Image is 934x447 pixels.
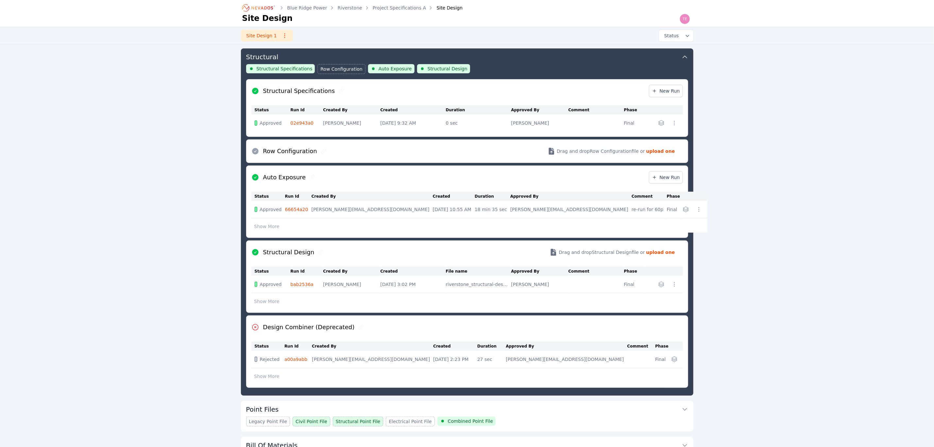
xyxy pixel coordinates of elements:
strong: upload one [646,249,675,256]
th: Status [251,192,285,201]
a: 66654a20 [285,207,308,212]
th: Comment [569,267,624,276]
td: [PERSON_NAME] [323,115,381,132]
td: [PERSON_NAME][EMAIL_ADDRESS][DOMAIN_NAME] [506,351,627,368]
button: Show More [251,295,282,308]
th: Duration [475,192,510,201]
span: Structural Point File [336,418,380,425]
h2: Structural Design [263,248,314,257]
div: StructuralStructural SpecificationsRow ConfigurationAuto ExposureStructural DesignStructural Spec... [241,48,693,396]
img: Ted Elliott [680,14,690,24]
th: Created By [312,342,433,351]
span: Structural Specifications [257,65,313,72]
a: bab2536a [291,282,314,287]
th: Run Id [285,192,312,201]
span: Combined Point File [448,418,493,424]
h2: Auto Exposure [263,173,306,182]
th: Created [381,267,446,276]
div: riverstone_structural-design_67fa6d44 - TT Reallocated.csv [446,281,508,288]
button: Show More [251,370,282,383]
th: Created [433,342,477,351]
div: Site Design [427,5,463,11]
th: Created [381,105,446,115]
th: Created By [323,105,381,115]
div: re-run for 60p [632,206,663,213]
div: Point FilesLegacy Point FileCivil Point FileStructural Point FileElectrical Point FileCombined Po... [241,401,693,432]
strong: upload one [646,148,675,154]
span: Structural Design [428,65,467,72]
span: New Run [652,88,680,94]
span: Drag and drop Row Configuration file or [557,148,645,154]
div: 0 sec [446,120,508,126]
a: Riverstone [338,5,362,11]
span: Civil Point File [296,418,327,425]
h2: Design Combiner (Deprecated) [263,323,355,332]
th: Created By [323,267,381,276]
h2: Structural Specifications [263,86,335,96]
span: Electrical Point File [389,418,432,425]
h2: Row Configuration [263,147,317,156]
span: Row Configuration [320,66,363,72]
a: 02e943a0 [291,120,314,126]
th: Duration [477,342,506,351]
th: Approved By [506,342,627,351]
td: [DATE] 3:02 PM [381,276,446,293]
button: Drag and dropStructural Designfile or upload one [542,243,683,261]
nav: Breadcrumb [242,3,463,13]
th: Status [251,267,291,276]
a: Site Design 1 [241,30,293,42]
th: Duration [446,105,511,115]
a: New Run [649,171,683,184]
td: [PERSON_NAME][EMAIL_ADDRESS][DOMAIN_NAME] [312,351,433,368]
button: Structural [246,48,688,64]
th: Approved By [510,192,632,201]
th: Phase [624,267,644,276]
span: Drag and drop Structural Design file or [559,249,645,256]
td: [DATE] 9:32 AM [381,115,446,132]
span: Approved [260,120,282,126]
span: Rejected [260,356,280,363]
th: Phase [655,342,669,351]
th: Comment [632,192,667,201]
td: [DATE] 2:23 PM [433,351,477,368]
h3: Point Files [246,405,279,414]
div: 18 min 35 sec [475,206,507,213]
div: 27 sec [477,356,502,363]
th: Run Id [284,342,312,351]
div: Final [624,120,641,126]
th: Comment [627,342,655,351]
td: [PERSON_NAME] [511,115,569,132]
h3: Structural [246,52,279,62]
a: a00a9abb [284,357,307,362]
button: Status [659,30,693,42]
span: Approved [260,281,282,288]
span: Status [662,32,679,39]
div: Final [624,281,641,288]
span: New Run [652,174,680,181]
button: Show More [251,220,282,233]
th: Run Id [291,105,323,115]
th: Approved By [511,267,569,276]
span: Approved [260,206,282,213]
th: Comment [569,105,624,115]
div: Final [667,206,677,213]
button: Drag and dropRow Configurationfile or upload one [540,142,683,160]
a: Blue Ridge Power [287,5,327,11]
th: Run Id [291,267,323,276]
td: [PERSON_NAME][EMAIL_ADDRESS][DOMAIN_NAME] [312,201,433,218]
td: [PERSON_NAME] [511,276,569,293]
button: Point Files [246,401,688,417]
span: Auto Exposure [379,65,412,72]
td: [PERSON_NAME][EMAIL_ADDRESS][DOMAIN_NAME] [510,201,632,218]
th: Status [251,105,291,115]
a: Project Specifications A [373,5,426,11]
td: [PERSON_NAME] [323,276,381,293]
th: Approved By [511,105,569,115]
th: File name [446,267,511,276]
th: Phase [667,192,680,201]
h1: Site Design [242,13,293,24]
th: Phase [624,105,644,115]
a: New Run [649,85,683,97]
th: Created By [312,192,433,201]
td: [DATE] 10:55 AM [433,201,475,218]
